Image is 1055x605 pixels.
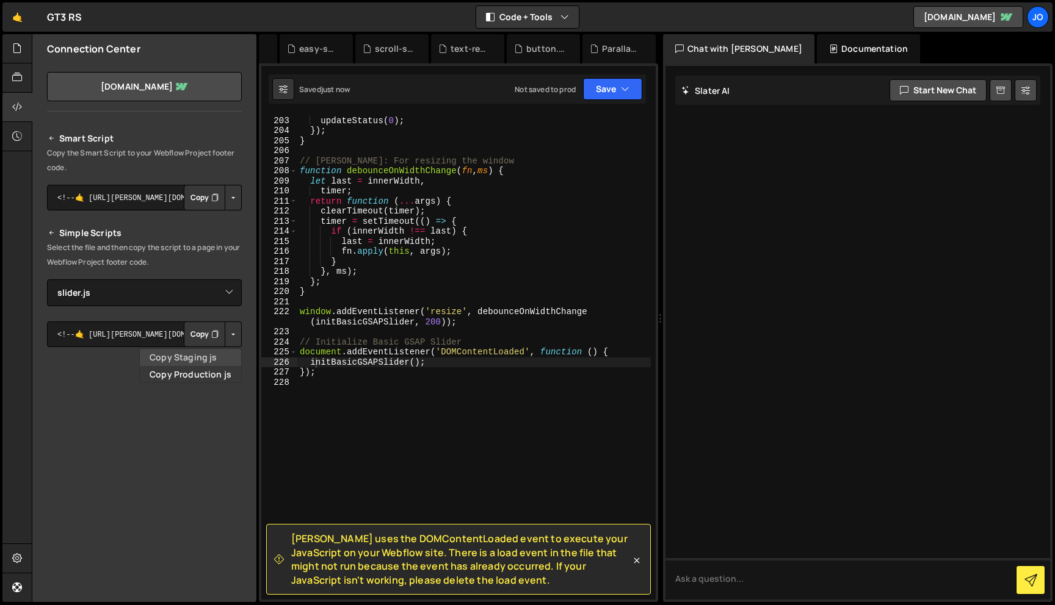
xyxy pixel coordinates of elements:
textarea: <!--🤙 [URL][PERSON_NAME][DOMAIN_NAME]> <script>document.addEventListener("DOMContentLoaded", func... [47,321,242,347]
div: 227 [261,367,297,378]
div: 225 [261,347,297,357]
div: 203 [261,116,297,126]
div: 221 [261,297,297,307]
h2: Connection Center [47,42,140,55]
a: [DOMAIN_NAME] [913,6,1023,28]
div: scroll-scaling.js [375,43,414,55]
div: Saved [299,84,350,95]
div: GT3 RS [47,10,82,24]
a: 🤙 [2,2,32,32]
div: 219 [261,277,297,287]
div: easy-scroll.js [299,43,338,55]
div: 215 [261,237,297,247]
button: Copy [184,321,225,347]
div: 208 [261,166,297,176]
span: [PERSON_NAME] uses the DOMContentLoaded event to execute your JavaScript on your Webflow site. Th... [291,532,631,587]
button: Save [583,78,642,100]
div: 206 [261,146,297,156]
div: 212 [261,206,297,217]
iframe: YouTube video player [47,367,243,477]
div: text-reveal.js [451,43,490,55]
a: [DOMAIN_NAME] [47,72,242,101]
h2: Smart Script [47,131,242,146]
a: Copy Production js [140,366,241,383]
button: Code + Tools [476,6,579,28]
div: 207 [261,156,297,166]
div: 210 [261,186,297,196]
div: Parallax.js [602,43,641,55]
div: just now [321,84,350,95]
div: 209 [261,176,297,187]
div: 213 [261,217,297,227]
div: Button group with nested dropdown [184,185,242,210]
iframe: YouTube video player [47,485,243,595]
p: Select the file and then copy the script to a page in your Webflow Project footer code. [47,240,242,270]
div: button.js [526,43,565,55]
div: 204 [261,126,297,136]
div: Not saved to prod [515,84,576,95]
div: 218 [261,267,297,277]
div: 223 [261,327,297,337]
div: Button group with nested dropdown [184,321,242,347]
div: 211 [261,196,297,207]
a: Copy Staging js [140,349,241,366]
h2: Simple Scripts [47,226,242,240]
div: 222 [261,307,297,327]
div: 216 [261,246,297,257]
textarea: <!--🤙 [URL][PERSON_NAME][DOMAIN_NAME]> <script>document.addEventListener("DOMContentLoaded", func... [47,185,242,210]
div: 214 [261,226,297,237]
h2: Slater AI [681,85,730,96]
div: 226 [261,357,297,368]
div: 228 [261,378,297,388]
div: 220 [261,287,297,297]
div: Chat with [PERSON_NAME] [663,34,814,63]
button: Start new chat [890,79,987,101]
div: 205 [261,136,297,146]
button: Copy [184,185,225,210]
div: 224 [261,337,297,348]
div: Documentation [817,34,920,63]
p: Copy the Smart Script to your Webflow Project footer code. [47,146,242,175]
div: 217 [261,257,297,267]
a: Jo [1027,6,1049,28]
